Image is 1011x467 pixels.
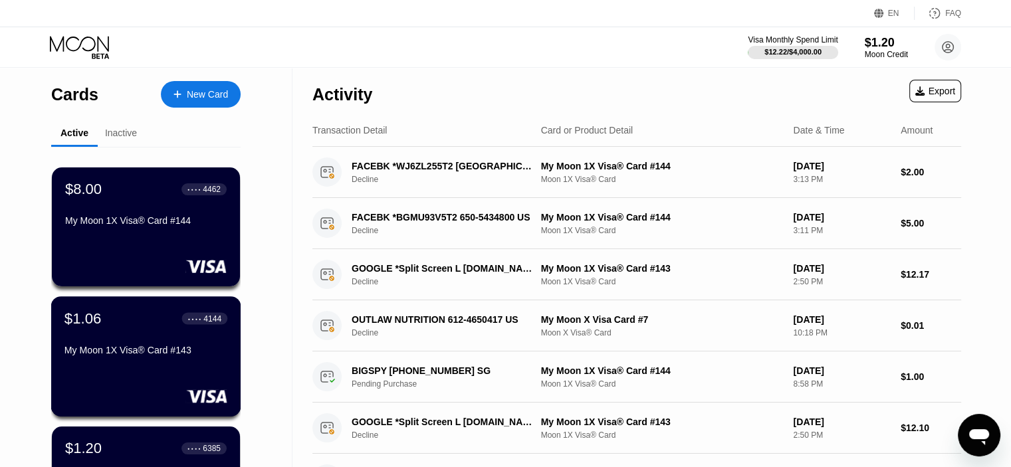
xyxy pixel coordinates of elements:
[541,125,633,136] div: Card or Product Detail
[541,365,783,376] div: My Moon 1X Visa® Card #144
[541,314,783,325] div: My Moon X Visa Card #7
[51,85,98,104] div: Cards
[64,345,227,355] div: My Moon 1X Visa® Card #143
[352,417,534,427] div: GOOGLE *Split Screen L [DOMAIN_NAME][URL][GEOGRAPHIC_DATA]
[352,314,534,325] div: OUTLAW NUTRITION 612-4650417 US
[187,187,201,191] div: ● ● ● ●
[541,226,783,235] div: Moon 1X Visa® Card
[312,125,387,136] div: Transaction Detail
[909,80,961,102] div: Export
[52,297,240,416] div: $1.06● ● ● ●4144My Moon 1X Visa® Card #143
[65,181,102,198] div: $8.00
[793,328,890,337] div: 10:18 PM
[65,215,227,226] div: My Moon 1X Visa® Card #144
[793,365,890,376] div: [DATE]
[203,185,221,194] div: 4462
[901,320,961,331] div: $0.01
[64,310,102,327] div: $1.06
[312,351,961,403] div: BIGSPY [PHONE_NUMBER] SGPending PurchaseMy Moon 1X Visa® Card #144Moon 1X Visa® Card[DATE]8:58 PM...
[312,147,961,198] div: FACEBK *WJ6ZL255T2 [GEOGRAPHIC_DATA] [GEOGRAPHIC_DATA]DeclineMy Moon 1X Visa® Card #144Moon 1X Vi...
[764,48,822,56] div: $12.22 / $4,000.00
[748,35,838,45] div: Visa Monthly Spend Limit
[865,36,908,59] div: $1.20Moon Credit
[105,128,137,138] div: Inactive
[541,277,783,286] div: Moon 1X Visa® Card
[865,36,908,50] div: $1.20
[793,212,890,223] div: [DATE]
[352,379,548,389] div: Pending Purchase
[161,81,241,108] div: New Card
[312,85,372,104] div: Activity
[60,128,88,138] div: Active
[187,446,201,450] div: ● ● ● ●
[203,444,221,453] div: 6385
[901,125,933,136] div: Amount
[915,86,955,96] div: Export
[541,263,783,274] div: My Moon 1X Visa® Card #143
[352,430,548,440] div: Decline
[793,277,890,286] div: 2:50 PM
[901,167,961,177] div: $2.00
[352,212,534,223] div: FACEBK *BGMU93V5T2 650-5434800 US
[793,417,890,427] div: [DATE]
[312,403,961,454] div: GOOGLE *Split Screen L [DOMAIN_NAME][URL][GEOGRAPHIC_DATA]DeclineMy Moon 1X Visa® Card #143Moon 1...
[188,316,201,320] div: ● ● ● ●
[945,9,961,18] div: FAQ
[52,167,240,286] div: $8.00● ● ● ●4462My Moon 1X Visa® Card #144
[352,365,534,376] div: BIGSPY [PHONE_NUMBER] SG
[915,7,961,20] div: FAQ
[541,212,783,223] div: My Moon 1X Visa® Card #144
[203,314,221,323] div: 4144
[793,175,890,184] div: 3:13 PM
[352,263,534,274] div: GOOGLE *Split Screen L [DOMAIN_NAME][URL][GEOGRAPHIC_DATA]
[352,277,548,286] div: Decline
[874,7,915,20] div: EN
[541,161,783,171] div: My Moon 1X Visa® Card #144
[793,430,890,440] div: 2:50 PM
[352,175,548,184] div: Decline
[901,422,961,433] div: $12.10
[352,226,548,235] div: Decline
[901,218,961,229] div: $5.00
[312,249,961,300] div: GOOGLE *Split Screen L [DOMAIN_NAME][URL][GEOGRAPHIC_DATA]DeclineMy Moon 1X Visa® Card #143Moon 1...
[65,440,102,457] div: $1.20
[312,198,961,249] div: FACEBK *BGMU93V5T2 650-5434800 USDeclineMy Moon 1X Visa® Card #144Moon 1X Visa® Card[DATE]3:11 PM...
[958,414,1000,456] iframe: Кнопка запуска окна обмена сообщениями
[312,300,961,351] div: OUTLAW NUTRITION 612-4650417 USDeclineMy Moon X Visa Card #7Moon X Visa® Card[DATE]10:18 PM$0.01
[793,226,890,235] div: 3:11 PM
[793,379,890,389] div: 8:58 PM
[793,314,890,325] div: [DATE]
[901,371,961,382] div: $1.00
[352,161,534,171] div: FACEBK *WJ6ZL255T2 [GEOGRAPHIC_DATA] [GEOGRAPHIC_DATA]
[748,35,838,59] div: Visa Monthly Spend Limit$12.22/$4,000.00
[352,328,548,337] div: Decline
[793,263,890,274] div: [DATE]
[541,417,783,427] div: My Moon 1X Visa® Card #143
[865,50,908,59] div: Moon Credit
[901,269,961,280] div: $12.17
[541,379,783,389] div: Moon 1X Visa® Card
[541,430,783,440] div: Moon 1X Visa® Card
[793,125,844,136] div: Date & Time
[541,328,783,337] div: Moon X Visa® Card
[793,161,890,171] div: [DATE]
[888,9,899,18] div: EN
[541,175,783,184] div: Moon 1X Visa® Card
[187,89,228,100] div: New Card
